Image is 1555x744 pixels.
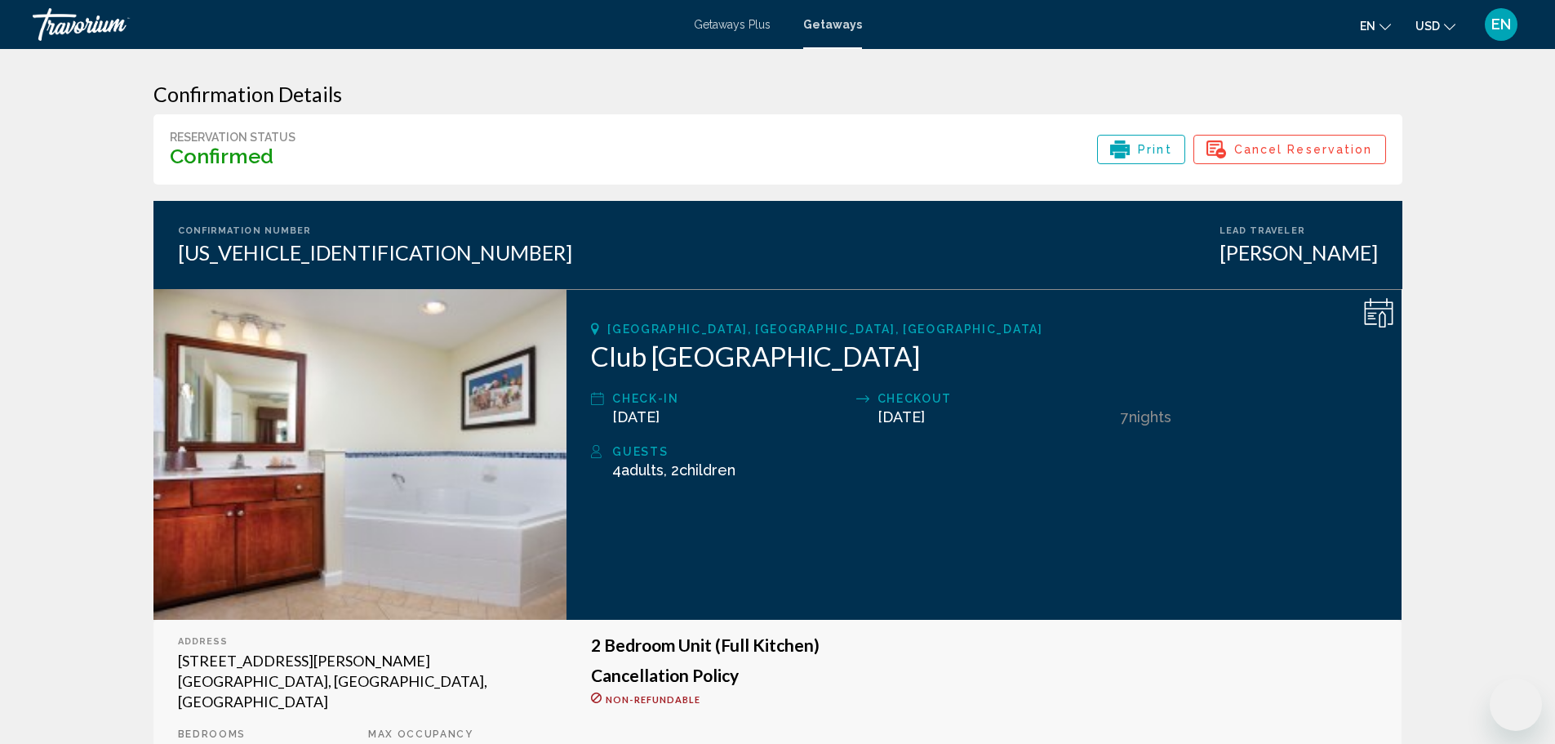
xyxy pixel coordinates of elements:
span: 4 [612,461,664,479]
p: Max Occupancy [368,728,542,740]
div: Address [178,636,543,647]
span: EN [1491,16,1511,33]
span: en [1360,20,1375,33]
span: [DATE] [877,408,925,425]
div: [PERSON_NAME] [1220,240,1378,265]
button: Change language [1360,14,1391,38]
button: Change currency [1415,14,1455,38]
span: Nights [1129,408,1171,425]
button: Print [1097,135,1185,164]
a: Getaways Plus [694,18,771,31]
span: Non-refundable [606,694,700,705]
span: USD [1415,20,1440,33]
p: Bedrooms [178,728,352,740]
div: Confirmation Number [178,225,572,236]
iframe: Button to launch messaging window [1490,679,1542,731]
a: Travorium [33,8,678,41]
div: Checkout [877,389,1113,408]
span: , 2 [664,461,735,479]
h2: Club [GEOGRAPHIC_DATA] [591,340,1377,372]
span: [GEOGRAPHIC_DATA], [GEOGRAPHIC_DATA], [GEOGRAPHIC_DATA] [607,323,1042,336]
div: Reservation Status [170,131,295,144]
h3: Cancellation Policy [591,666,1377,684]
div: Check-In [612,389,847,408]
span: Children [679,461,735,479]
a: Cancel Reservation [1193,145,1386,163]
span: Print [1138,136,1172,163]
button: Cancel Reservation [1193,135,1386,164]
h3: Confirmation Details [153,82,1402,106]
div: [STREET_ADDRESS][PERSON_NAME] [GEOGRAPHIC_DATA], [GEOGRAPHIC_DATA], [GEOGRAPHIC_DATA] [178,651,543,712]
h3: Confirmed [170,144,295,168]
a: Getaways [803,18,862,31]
div: [US_VEHICLE_IDENTIFICATION_NUMBER] [178,240,572,265]
div: Guests [612,442,1377,461]
span: Adults [621,461,664,479]
span: 7 [1121,408,1129,425]
button: User Menu [1480,7,1522,42]
h3: 2 Bedroom Unit (Full Kitchen) [591,636,1377,654]
span: [DATE] [612,408,660,425]
div: Lead Traveler [1220,225,1378,236]
span: Cancel Reservation [1234,136,1373,163]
